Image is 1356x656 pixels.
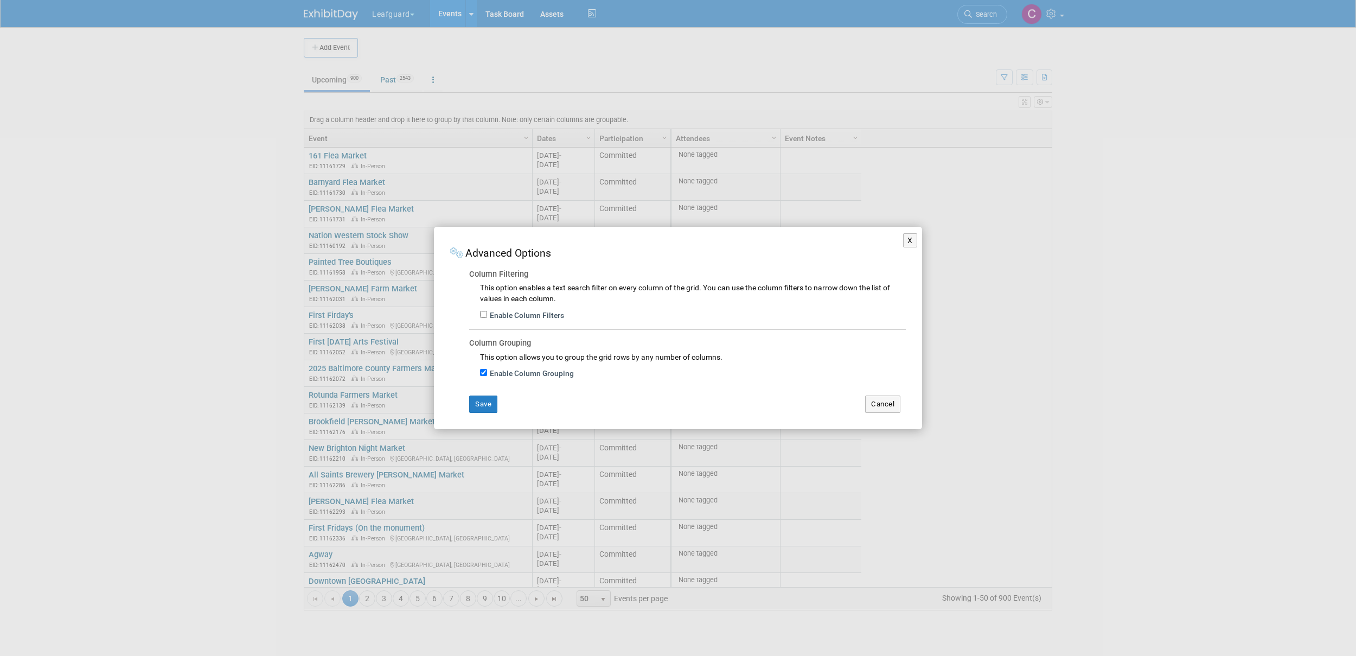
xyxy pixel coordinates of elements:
div: Column Grouping [469,330,906,349]
div: Advanced Options [450,243,906,261]
button: Cancel [865,396,900,413]
label: Enable Column Grouping [487,368,574,379]
label: Enable Column Filters [487,310,564,321]
button: Save [469,396,497,413]
button: X [903,233,917,247]
div: Column Filtering [469,261,906,281]
div: This option allows you to group the grid rows by any number of columns. [480,349,906,363]
div: This option enables a text search filter on every column of the grid. You can use the column filt... [480,280,906,304]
